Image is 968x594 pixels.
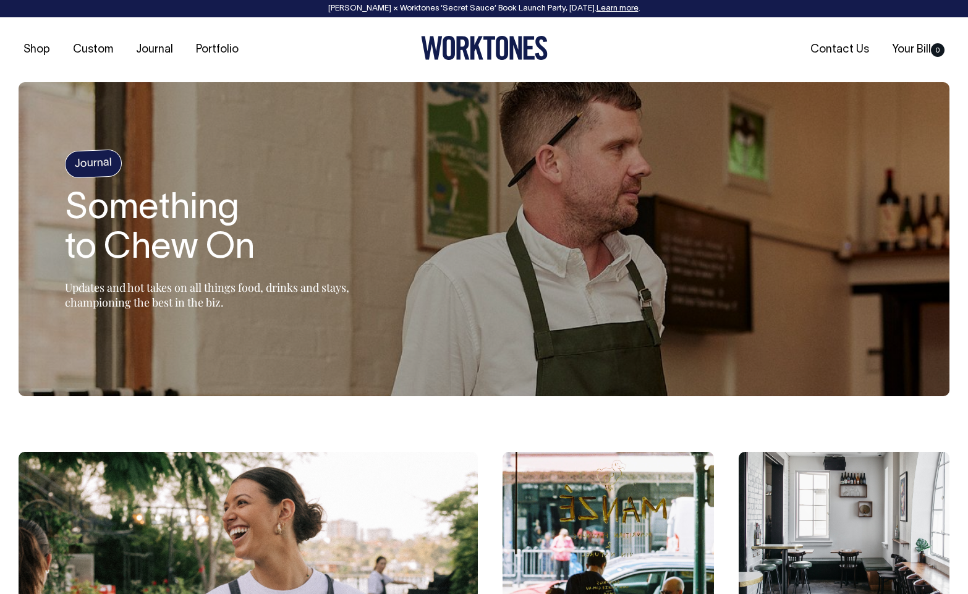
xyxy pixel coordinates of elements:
a: Shop [19,40,55,60]
a: Contact Us [805,40,874,60]
div: [PERSON_NAME] × Worktones ‘Secret Sauce’ Book Launch Party, [DATE]. . [12,4,956,13]
span: 0 [931,43,945,57]
a: Learn more [597,5,639,12]
a: Portfolio [191,40,244,60]
h4: Journal [64,150,122,179]
h2: Something to Chew On [65,190,374,269]
a: Your Bill0 [887,40,949,60]
a: Custom [68,40,118,60]
p: Updates and hot takes on all things food, drinks and stays, championing the best in the biz. [65,280,374,310]
a: Journal [131,40,178,60]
